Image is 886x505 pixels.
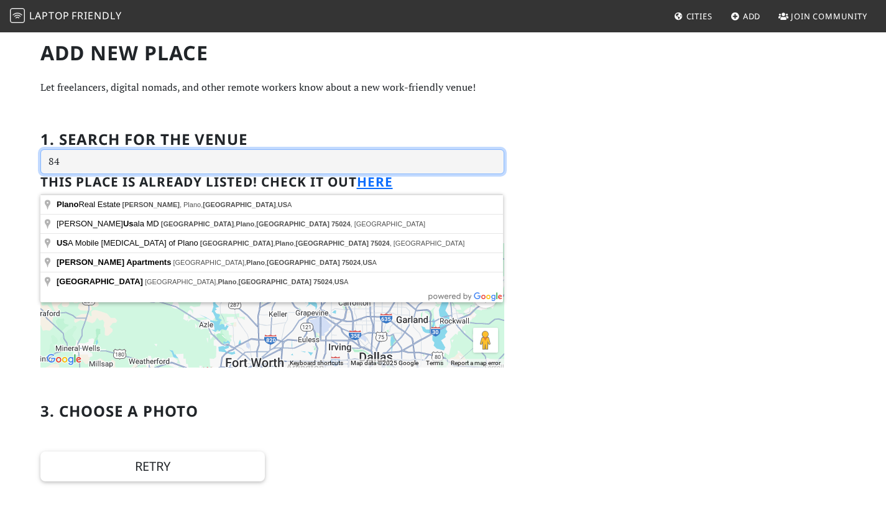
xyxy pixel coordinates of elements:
span: Plano [275,239,293,247]
a: Open this area in Google Maps (opens a new window) [44,351,85,368]
button: Keyboard shortcuts [290,359,343,368]
img: LaptopFriendly [10,8,25,23]
span: , Plano, , A [122,201,292,208]
p: Let freelancers, digital nomads, and other remote workers know about a new work-friendly venue! [40,80,504,96]
span: [GEOGRAPHIC_DATA], , , A [173,259,376,266]
span: [PERSON_NAME] ala MD [57,219,161,228]
a: here [357,173,393,190]
img: Google [44,351,85,368]
a: Terms (opens in new tab) [426,359,443,366]
span: 75024 [313,278,333,285]
span: 75024 [342,259,361,266]
span: [GEOGRAPHIC_DATA] [238,278,311,285]
span: [PERSON_NAME] [122,201,180,208]
span: [GEOGRAPHIC_DATA] [200,239,274,247]
span: US [57,238,68,248]
h2: 1. Search for the venue [40,131,247,149]
span: 75024 [371,239,390,247]
span: Laptop [29,9,70,22]
span: Us [123,219,134,228]
span: [GEOGRAPHIC_DATA] [267,259,340,266]
h1: Add new Place [40,41,504,65]
span: Map data ©2025 Google [351,359,418,366]
span: A Mobile [MEDICAL_DATA] of Plano [57,238,200,248]
span: Plano [246,259,265,266]
span: Plano [57,200,78,209]
a: Cities [669,5,718,27]
span: US [335,278,344,285]
a: Add [726,5,766,27]
h3: This place is already listed! Check it out [40,174,504,190]
a: LaptopFriendly LaptopFriendly [10,6,122,27]
span: , , , [GEOGRAPHIC_DATA] [200,239,464,247]
span: Plano [236,220,254,228]
a: Join Community [773,5,872,27]
span: [GEOGRAPHIC_DATA] [256,220,330,228]
span: [GEOGRAPHIC_DATA] [161,220,234,228]
span: [GEOGRAPHIC_DATA] [57,277,143,286]
span: US [278,201,287,208]
span: [GEOGRAPHIC_DATA], , , A [145,278,348,285]
span: Join Community [791,11,867,22]
button: Drag Pegman onto the map to open Street View [473,328,498,353]
span: Friendly [72,9,121,22]
span: US [362,259,372,266]
input: Enter a location [40,149,504,174]
a: Report a map error [451,359,501,366]
span: Plano [218,278,236,285]
span: Cities [686,11,713,22]
span: [PERSON_NAME] Apartments [57,257,171,267]
span: , , , [GEOGRAPHIC_DATA] [161,220,425,228]
span: [GEOGRAPHIC_DATA] [203,201,276,208]
span: [GEOGRAPHIC_DATA] [295,239,369,247]
span: Real Estate [57,200,122,209]
button: Retry [40,452,265,481]
span: Add [743,11,761,22]
span: 75024 [331,220,351,228]
h2: 3. Choose a photo [40,402,198,420]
